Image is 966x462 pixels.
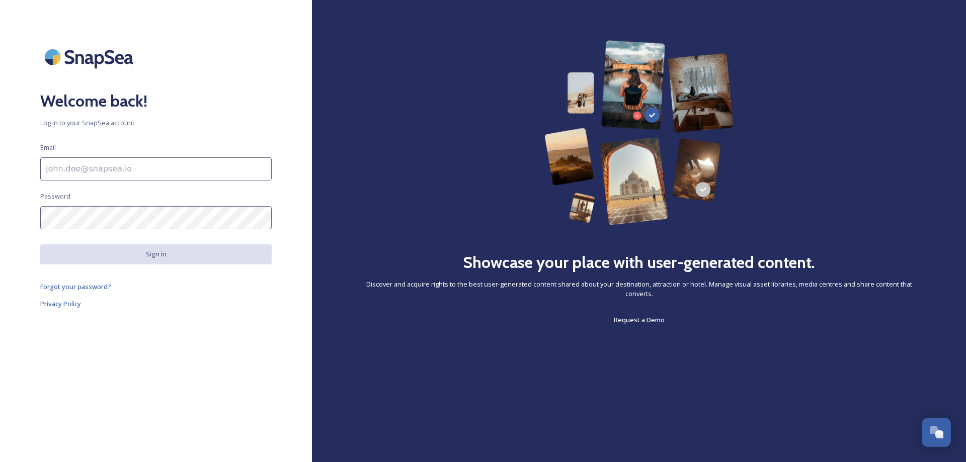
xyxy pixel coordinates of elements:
[40,40,141,74] img: SnapSea Logo
[922,418,951,447] button: Open Chat
[40,118,272,128] span: Log in to your SnapSea account
[352,280,926,299] span: Discover and acquire rights to the best user-generated content shared about your destination, att...
[40,298,272,310] a: Privacy Policy
[40,192,70,201] span: Password
[40,157,272,180] input: john.doe@snapsea.io
[40,143,56,152] span: Email
[40,282,111,291] span: Forgot your password?
[40,89,272,113] h2: Welcome back!
[40,281,272,293] a: Forgot your password?
[40,299,81,308] span: Privacy Policy
[544,40,733,225] img: 63b42ca75bacad526042e722_Group%20154-p-800.png
[40,244,272,264] button: Sign in
[614,314,665,326] a: Request a Demo
[463,250,815,274] h2: Showcase your place with user-generated content.
[614,315,665,324] span: Request a Demo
